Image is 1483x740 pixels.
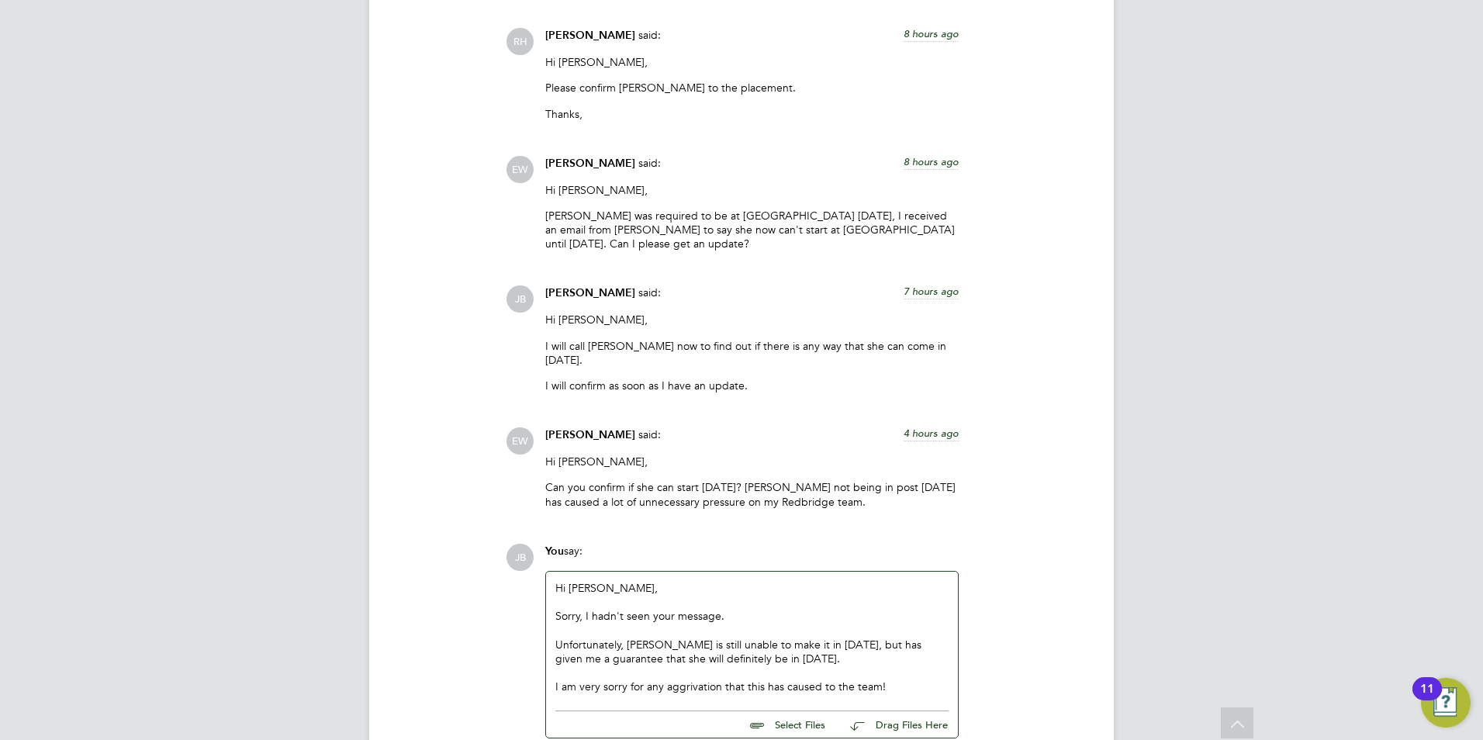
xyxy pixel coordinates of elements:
[545,544,959,571] div: say:
[545,339,959,367] p: I will call [PERSON_NAME] now to find out if there is any way that she can come in [DATE].
[555,581,949,694] div: Hi [PERSON_NAME],
[555,679,949,693] div: I am very sorry for any aggrivation that this has caused to the team!
[545,379,959,392] p: I will confirm as soon as I have an update.
[638,427,661,441] span: said:
[904,427,959,440] span: 4 hours ago
[506,156,534,183] span: EW
[545,55,959,69] p: Hi [PERSON_NAME],
[545,286,635,299] span: [PERSON_NAME]
[545,455,959,469] p: Hi [PERSON_NAME],
[545,183,959,197] p: Hi [PERSON_NAME],
[545,107,959,121] p: Thanks,
[638,285,661,299] span: said:
[1420,689,1434,709] div: 11
[638,156,661,170] span: said:
[904,155,959,168] span: 8 hours ago
[555,638,949,666] div: Unfortunately, [PERSON_NAME] is still unable to make it in [DATE], but has given me a guarantee t...
[545,313,959,327] p: Hi [PERSON_NAME],
[545,209,959,251] p: [PERSON_NAME] was required to be at [GEOGRAPHIC_DATA] [DATE], I received an email from [PERSON_NA...
[545,545,564,558] span: You
[545,428,635,441] span: [PERSON_NAME]
[506,427,534,455] span: EW
[506,285,534,313] span: JB
[545,157,635,170] span: [PERSON_NAME]
[555,609,949,623] div: Sorry, I hadn't seen your message.
[904,285,959,298] span: 7 hours ago
[545,480,959,508] p: Can you confirm if she can start [DATE]? [PERSON_NAME] not being in post [DATE] has caused a lot ...
[545,81,959,95] p: Please confirm [PERSON_NAME] to the placement.
[506,544,534,571] span: JB
[904,27,959,40] span: 8 hours ago
[638,28,661,42] span: said:
[506,28,534,55] span: RH
[545,29,635,42] span: [PERSON_NAME]
[1421,678,1471,728] button: Open Resource Center, 11 new notifications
